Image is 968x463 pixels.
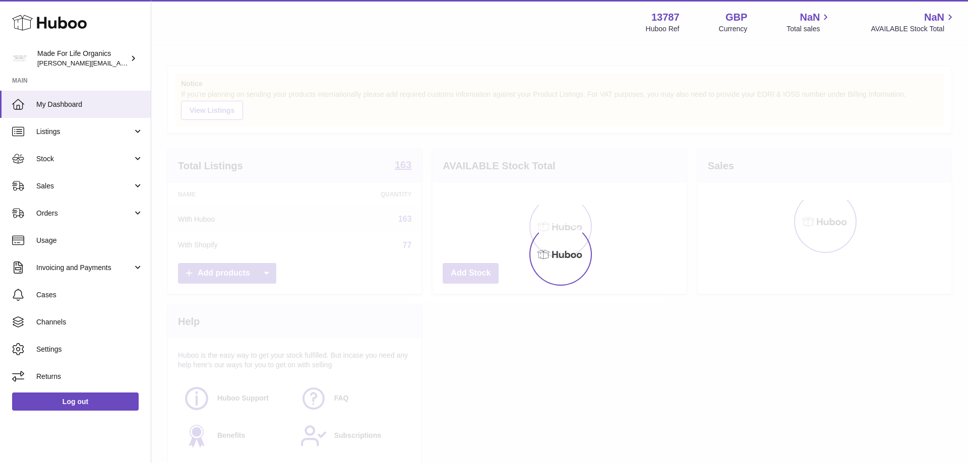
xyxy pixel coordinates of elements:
span: Channels [36,317,143,327]
span: AVAILABLE Stock Total [871,24,956,34]
span: Stock [36,154,133,164]
span: My Dashboard [36,100,143,109]
span: Orders [36,209,133,218]
span: Settings [36,345,143,354]
a: NaN AVAILABLE Stock Total [871,11,956,34]
img: geoff.winwood@madeforlifeorganics.com [12,51,27,66]
div: Currency [719,24,748,34]
span: Total sales [786,24,831,34]
span: Listings [36,127,133,137]
strong: GBP [725,11,747,24]
strong: 13787 [651,11,680,24]
a: Log out [12,392,139,411]
a: NaN Total sales [786,11,831,34]
span: [PERSON_NAME][EMAIL_ADDRESS][PERSON_NAME][DOMAIN_NAME] [37,59,256,67]
span: Returns [36,372,143,381]
div: Made For Life Organics [37,49,128,68]
span: Invoicing and Payments [36,263,133,273]
span: NaN [800,11,820,24]
span: NaN [924,11,944,24]
span: Cases [36,290,143,300]
span: Sales [36,181,133,191]
span: Usage [36,236,143,245]
div: Huboo Ref [646,24,680,34]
